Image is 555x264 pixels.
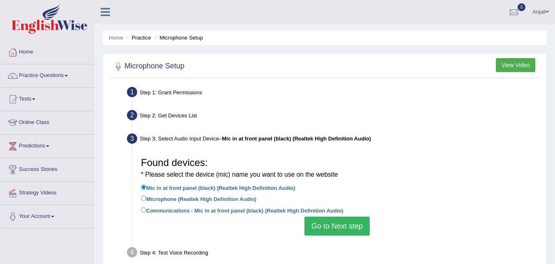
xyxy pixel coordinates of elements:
[0,135,94,155] a: Predictions
[0,88,94,108] a: Tests
[123,131,543,149] div: Step 3: Select Audio Input Device
[219,136,371,142] span: –
[123,84,543,103] div: Step 1: Grant Permissions
[123,107,543,126] div: Step 2: Get Devices List
[518,3,526,11] span: 0
[141,196,146,201] input: Microphone (Realtek High Definition Audio)
[141,207,146,213] input: Communications - Mic in at front panel (black) (Realtek High Definition Audio)
[141,194,256,203] label: Microphone (Realtek High Definition Audio)
[123,245,543,263] div: Step 4: Test Voice Recording
[109,35,123,41] a: Home
[0,158,94,179] a: Success Stories
[0,205,94,226] a: Your Account
[0,111,94,132] a: Online Class
[141,183,295,192] label: Mic in at front panel (black) (Realtek High Definition Audio)
[141,206,343,215] label: Communications - Mic in at front panel (black) (Realtek High Definition Audio)
[112,60,184,72] h2: Microphone Setup
[304,217,370,236] button: Go to Next step
[0,64,94,85] a: Practice Questions
[0,41,94,61] a: Home
[152,34,203,42] li: Microphone Setup
[141,185,146,190] input: Mic in at front panel (black) (Realtek High Definition Audio)
[0,182,94,202] a: Strategy Videos
[222,136,371,142] b: Mic in at front panel (black) (Realtek High Definition Audio)
[141,157,533,179] h3: Found devices:
[124,34,151,42] li: Practice
[141,171,338,178] small: * Please select the device (mic) name you want to use on the website
[496,58,535,72] button: View Video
